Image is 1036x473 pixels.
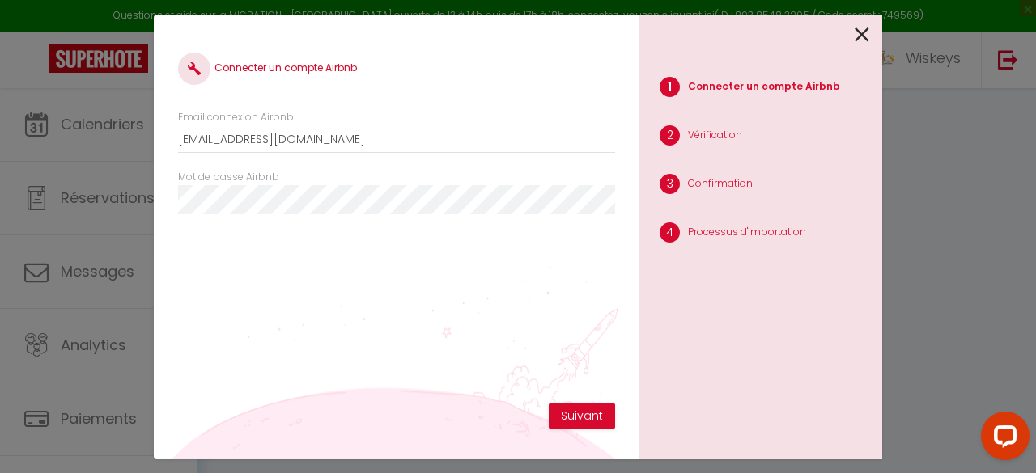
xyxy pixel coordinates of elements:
[639,214,882,255] li: Processus d'importation
[178,53,615,85] h4: Connecter un compte Airbnb
[660,125,680,146] span: 2
[639,166,882,206] li: Confirmation
[639,117,882,158] li: Vérification
[549,403,615,430] button: Suivant
[178,170,279,185] label: Mot de passe Airbnb
[660,222,680,243] span: 4
[660,174,680,194] span: 3
[639,69,882,109] li: Connecter un compte Airbnb
[178,110,294,125] label: Email connexion Airbnb
[968,405,1036,473] iframe: LiveChat chat widget
[660,77,680,97] span: 1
